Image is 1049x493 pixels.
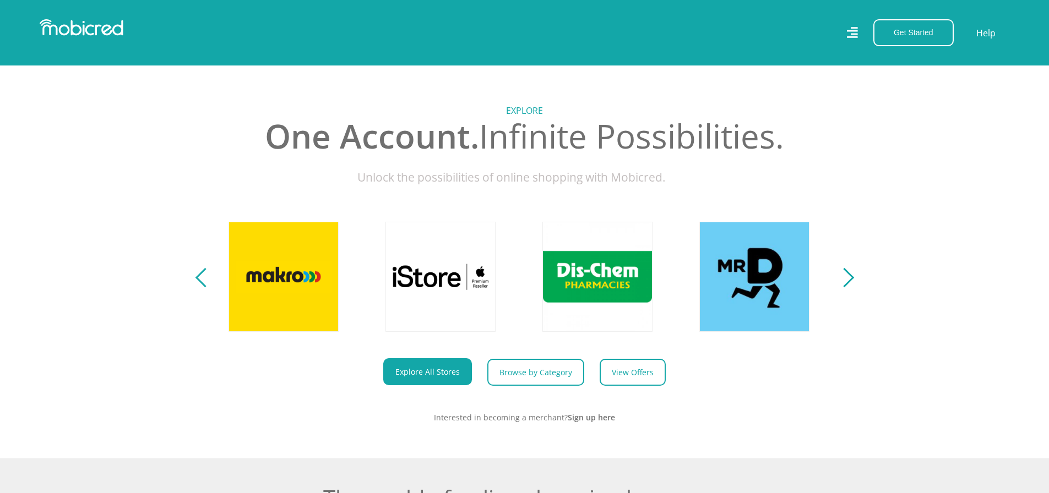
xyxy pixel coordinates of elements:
[976,26,996,40] a: Help
[568,412,615,423] a: Sign up here
[198,266,212,288] button: Previous
[40,19,123,36] img: Mobicred
[487,359,584,386] a: Browse by Category
[838,266,851,288] button: Next
[219,169,830,187] p: Unlock the possibilities of online shopping with Mobicred.
[600,359,666,386] a: View Offers
[383,358,472,385] a: Explore All Stores
[219,106,830,116] h5: Explore
[219,412,830,423] p: Interested in becoming a merchant?
[265,113,479,158] span: One Account.
[873,19,954,46] button: Get Started
[219,116,830,156] h2: Infinite Possibilities.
